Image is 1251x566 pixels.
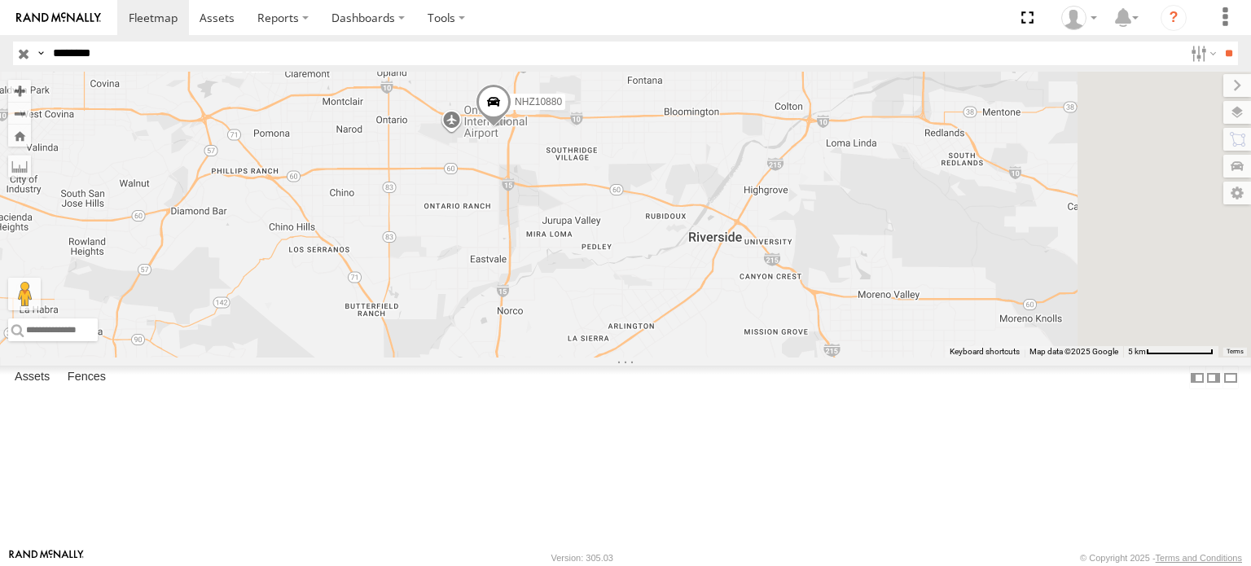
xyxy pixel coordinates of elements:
[1227,349,1244,355] a: Terms
[515,96,562,107] span: NHZ10880
[59,366,114,389] label: Fences
[1222,366,1239,389] label: Hide Summary Table
[16,12,101,24] img: rand-logo.svg
[1128,347,1146,356] span: 5 km
[1205,366,1222,389] label: Dock Summary Table to the Right
[8,155,31,178] label: Measure
[9,550,84,566] a: Visit our Website
[551,553,613,563] div: Version: 305.03
[1189,366,1205,389] label: Dock Summary Table to the Left
[1080,553,1242,563] div: © Copyright 2025 -
[1156,553,1242,563] a: Terms and Conditions
[8,278,41,310] button: Drag Pegman onto the map to open Street View
[1161,5,1187,31] i: ?
[8,102,31,125] button: Zoom out
[1223,182,1251,204] label: Map Settings
[1029,347,1118,356] span: Map data ©2025 Google
[1056,6,1103,30] div: Zulema McIntosch
[8,80,31,102] button: Zoom in
[1123,346,1218,358] button: Map Scale: 5 km per 79 pixels
[1184,42,1219,65] label: Search Filter Options
[7,366,58,389] label: Assets
[950,346,1020,358] button: Keyboard shortcuts
[34,42,47,65] label: Search Query
[8,125,31,147] button: Zoom Home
